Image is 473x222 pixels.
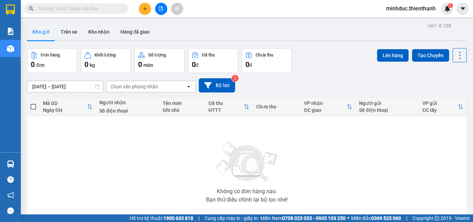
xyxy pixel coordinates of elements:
[246,60,249,69] span: 0
[7,160,14,168] img: warehouse-icon
[175,6,179,11] span: aim
[199,78,235,92] button: Bộ lọc
[381,4,441,13] span: minhduc.thienthanh
[7,176,14,183] span: question-circle
[406,214,407,222] span: |
[43,107,87,113] div: Ngày ĐH
[192,60,196,69] span: 0
[115,24,155,40] button: Hàng đã giao
[130,214,193,222] span: Hỗ trợ kỹ thuật:
[301,98,356,116] th: Toggle SortBy
[256,53,273,57] div: Chưa thu
[159,6,163,11] span: file-add
[31,60,35,69] span: 0
[27,81,103,92] input: Select a date range.
[206,197,288,203] div: Bạn thử điều chỉnh lại bộ lọc nhé!
[55,24,83,40] button: Trên xe
[188,48,238,73] button: Đã thu0đ
[41,53,60,57] div: Đơn hàng
[29,6,34,11] span: search
[163,215,193,221] strong: 1900 633 818
[139,3,151,15] button: plus
[377,49,409,62] button: Lên hàng
[422,100,458,106] div: VP gửi
[359,100,416,106] div: Người gửi
[282,215,346,221] strong: 0708 023 035 - 0935 103 250
[186,84,191,89] svg: open
[205,214,259,222] span: Cung cấp máy in - giấy in:
[134,48,185,73] button: Số lượng0món
[208,100,244,106] div: Đã thu
[232,75,239,82] sup: 2
[371,215,401,221] strong: 0369 525 060
[36,62,45,68] span: đơn
[419,98,467,116] th: Toggle SortBy
[39,98,96,116] th: Toggle SortBy
[43,100,87,106] div: Mã GD
[449,3,452,8] span: 1
[212,137,282,186] img: svg+xml;base64,PHN2ZyBjbGFzcz0ibGlzdC1wbHVnX19zdmciIHhtbG5zPSJodHRwOi8vd3d3LnczLm9yZy8yMDAwL3N2Zy...
[6,5,15,15] img: logo-vxr
[148,53,166,57] div: Số lượng
[359,107,416,113] div: Số điện thoại
[99,108,156,114] div: Số điện thoại
[260,214,346,222] span: Miền Nam
[249,62,252,68] span: đ
[347,217,349,220] span: ⚪️
[163,100,202,106] div: Tên món
[110,83,158,90] div: Chọn văn phòng nhận
[202,53,215,57] div: Đã thu
[27,48,77,73] button: Đơn hàng0đơn
[7,28,14,35] img: solution-icon
[90,62,95,68] span: kg
[422,107,458,113] div: ĐC lấy
[27,24,55,40] button: Kho gửi
[428,22,451,29] div: ver 1.8.138
[155,3,167,15] button: file-add
[138,60,142,69] span: 0
[143,62,153,68] span: món
[208,107,244,113] div: HTTT
[205,98,253,116] th: Toggle SortBy
[99,100,156,105] div: Người nhận
[198,214,199,222] span: |
[95,53,116,57] div: Khối lượng
[351,214,401,222] span: Miền Bắc
[163,107,202,113] div: Ghi chú
[196,62,198,68] span: đ
[7,207,14,214] span: message
[84,60,88,69] span: 0
[412,49,449,62] button: Tạo Chuyến
[83,24,115,40] button: Kho nhận
[304,100,347,106] div: VP nhận
[256,104,297,109] div: Chưa thu
[444,6,450,12] img: icon-new-feature
[217,189,277,194] div: Không có đơn hàng nào.
[304,107,347,113] div: ĐC giao
[448,3,453,8] sup: 1
[171,3,183,15] button: aim
[457,3,469,15] button: caret-down
[143,6,148,11] span: plus
[7,192,14,198] span: notification
[81,48,131,73] button: Khối lượng0kg
[38,5,120,12] input: Tìm tên, số ĐT hoặc mã đơn
[242,48,292,73] button: Chưa thu0đ
[435,216,439,221] span: copyright
[460,6,466,12] span: caret-down
[7,45,14,52] img: warehouse-icon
